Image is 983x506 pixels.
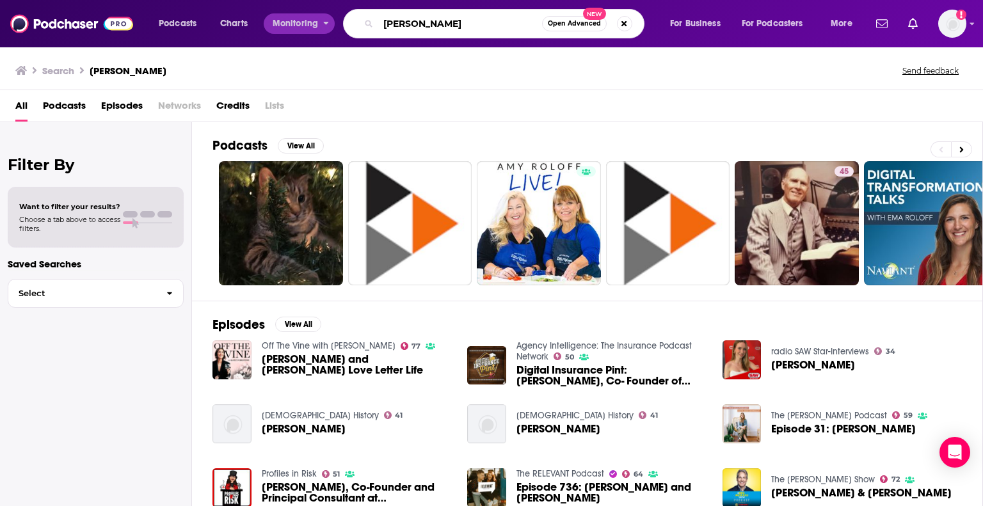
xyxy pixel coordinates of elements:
button: View All [278,138,324,154]
span: 59 [904,413,913,418]
a: 34 [874,347,895,355]
button: open menu [822,13,868,34]
a: Off The Vine with Kaitlyn Bristowe [262,340,396,351]
a: 50 [554,352,574,360]
a: Episode 31: Audrey Roloff [771,423,916,434]
a: 45 [735,161,859,285]
input: Search podcasts, credits, & more... [378,13,542,34]
img: Lester Roloff [467,404,506,443]
span: For Business [670,15,721,33]
h2: Podcasts [212,138,268,154]
a: Jeremy and Audrey Roloff's Love Letter Life [262,354,452,376]
img: User Profile [938,10,966,38]
span: 64 [634,471,643,477]
a: Baptist History [516,410,634,421]
h2: Filter By [8,155,184,174]
a: Show notifications dropdown [871,13,893,35]
span: [PERSON_NAME] and [PERSON_NAME] Love Letter Life [262,354,452,376]
a: Podcasts [43,95,86,122]
div: Search podcasts, credits, & more... [355,9,657,38]
a: Profiles in Risk [262,468,317,479]
a: The Eric Metaxas Show [771,474,875,485]
a: 41 [384,411,403,419]
a: 51 [322,470,340,478]
button: Open AdvancedNew [542,16,607,31]
span: For Podcasters [742,15,803,33]
span: Lists [265,95,284,122]
img: Janika Roloff [723,340,762,379]
a: 41 [639,411,658,419]
span: 51 [333,471,340,477]
a: Credits [216,95,250,122]
img: Podchaser - Follow, Share and Rate Podcasts [10,12,133,36]
a: Episode 736: Jeremy and Audrey Roloff [516,482,707,503]
button: open menu [150,13,213,34]
span: 41 [395,413,403,418]
div: Open Intercom Messenger [939,437,970,468]
a: 72 [880,475,900,483]
a: Charts [212,13,255,34]
a: All [15,95,28,122]
span: New [583,8,606,20]
span: Digital Insurance Pint: [PERSON_NAME], Co- Founder of [PERSON_NAME] Consulting [516,365,707,386]
img: Jeremy and Audrey Roloff's Love Letter Life [212,340,252,379]
a: Episodes [101,95,143,122]
span: Monitoring [273,15,318,33]
span: Select [8,289,156,297]
img: Digital Insurance Pint: Ema Roloff, Co- Founder of Roloff Consulting [467,346,506,385]
h3: Search [42,65,74,77]
span: [PERSON_NAME] [516,423,600,434]
span: Open Advanced [548,20,601,27]
a: The RELEVANT Podcast [516,468,604,479]
span: Choose a tab above to access filters. [19,215,120,233]
a: Lester Roloff [262,423,346,434]
img: Lester Roloff [212,404,252,443]
a: Episode 31: Audrey Roloff [723,404,762,443]
span: Logged in as shcarlos [938,10,966,38]
button: Select [8,279,184,308]
button: Send feedback [899,65,963,76]
span: 34 [886,349,895,354]
h2: Episodes [212,317,265,333]
span: Charts [220,15,248,33]
a: Baptist History [262,410,379,421]
a: Digital Insurance Pint: Ema Roloff, Co- Founder of Roloff Consulting [516,365,707,386]
span: Episode 736: [PERSON_NAME] and [PERSON_NAME] [516,482,707,503]
span: [PERSON_NAME], Co-Founder and Principal Consultant at [PERSON_NAME] Consulting - PIR Ep. 468 [262,482,452,503]
span: Podcasts [159,15,196,33]
span: 50 [565,354,574,360]
a: radio SAW Star-Interviews [771,346,869,357]
a: Lester Roloff [516,423,600,434]
a: Agency Intelligence: The Insurance Podcast Network [516,340,692,362]
a: EpisodesView All [212,317,321,333]
a: 64 [622,470,643,478]
span: 77 [412,344,420,349]
span: More [831,15,852,33]
svg: Add a profile image [956,10,966,20]
span: [PERSON_NAME] & [PERSON_NAME] [771,487,952,498]
button: open menu [264,13,335,34]
a: Ema Roloff, Co-Founder and Principal Consultant at Roloff Consulting - PIR Ep. 468 [262,482,452,503]
span: [PERSON_NAME] [262,423,346,434]
a: The Jess Connolly Podcast [771,410,887,421]
span: Want to filter your results? [19,202,120,211]
a: 45 [835,166,854,177]
a: 77 [401,342,421,350]
span: [PERSON_NAME] [771,360,855,370]
button: View All [275,317,321,332]
a: Show notifications dropdown [903,13,923,35]
button: Show profile menu [938,10,966,38]
p: Saved Searches [8,258,184,270]
a: 59 [892,411,913,419]
button: open menu [661,13,737,34]
h3: [PERSON_NAME] [90,65,166,77]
